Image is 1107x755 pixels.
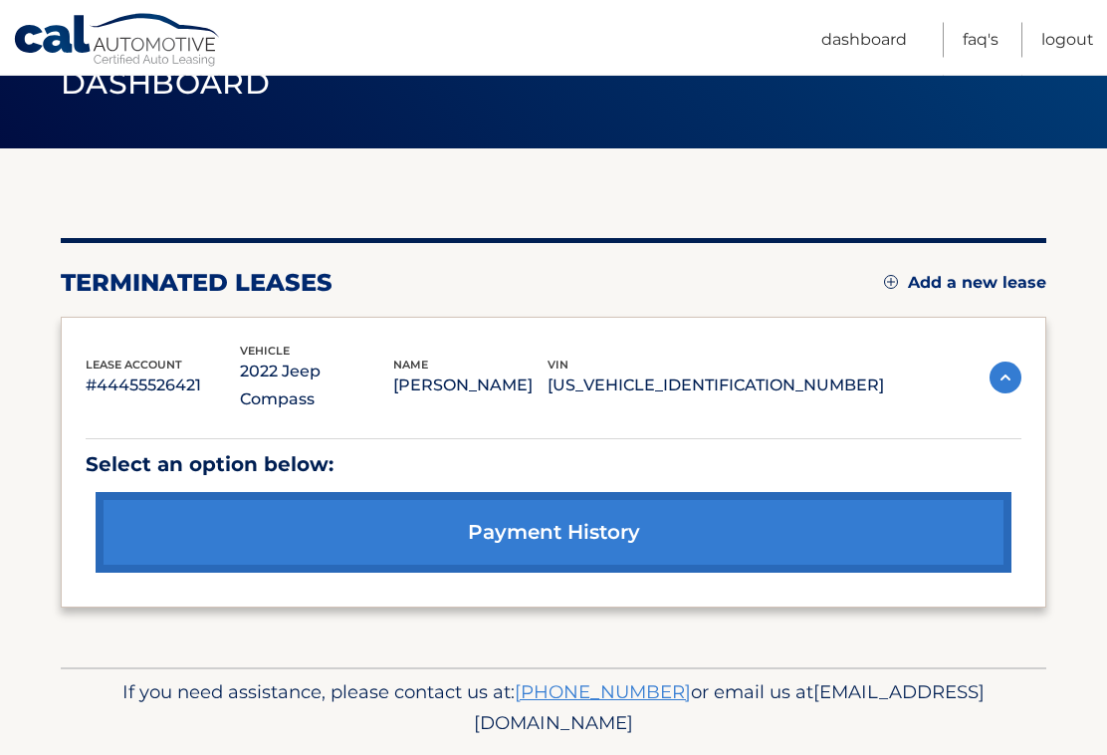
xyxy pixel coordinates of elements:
[548,359,568,373] span: vin
[884,276,898,290] img: add.svg
[86,359,182,373] span: lease account
[393,373,548,400] p: [PERSON_NAME]
[548,373,884,400] p: [US_VEHICLE_IDENTIFICATION_NUMBER]
[96,493,1011,574] a: payment history
[393,359,428,373] span: name
[884,274,1046,294] a: Add a new lease
[515,681,691,704] a: [PHONE_NUMBER]
[990,363,1021,394] img: accordion-active.svg
[61,269,332,299] h2: terminated leases
[821,23,907,58] a: Dashboard
[74,677,1033,741] p: If you need assistance, please contact us at: or email us at
[61,66,270,103] span: Dashboard
[240,359,394,414] p: 2022 Jeep Compass
[13,13,222,71] a: Cal Automotive
[86,448,1021,483] p: Select an option below:
[963,23,998,58] a: FAQ's
[86,373,240,400] p: #44455526421
[240,345,290,359] span: vehicle
[1041,23,1094,58] a: Logout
